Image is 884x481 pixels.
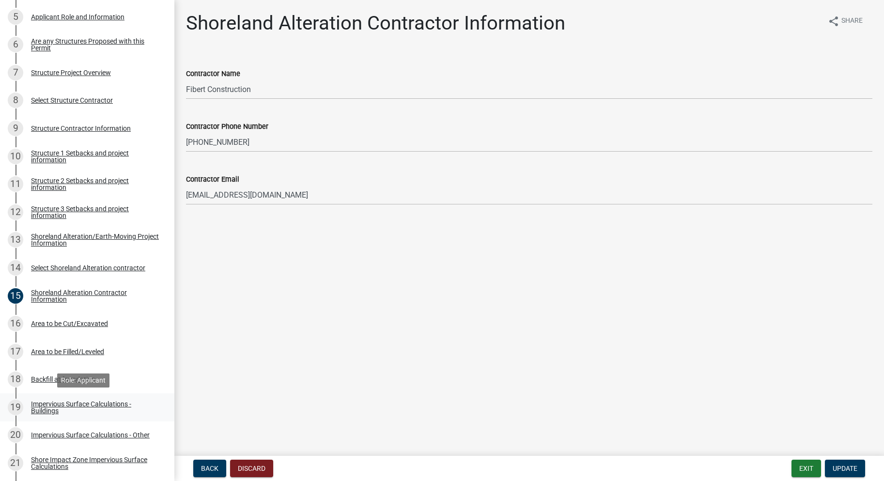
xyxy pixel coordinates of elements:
div: 7 [8,65,23,80]
div: Impervious Surface Calculations - Buildings [31,401,159,414]
div: 19 [8,400,23,415]
div: Impervious Surface Calculations - Other [31,432,150,438]
div: Select Structure Contractor [31,97,113,104]
div: Backfill at foundation [31,376,95,383]
div: 11 [8,176,23,192]
label: Contractor Phone Number [186,124,268,130]
i: share [828,16,839,27]
div: Role: Applicant [57,373,109,388]
button: shareShare [820,12,870,31]
div: Structure Project Overview [31,69,111,76]
div: Applicant Role and Information [31,14,124,20]
span: Share [841,16,863,27]
div: Structure 2 Setbacks and project information [31,177,159,191]
div: 18 [8,372,23,387]
button: Exit [791,460,821,477]
button: Update [825,460,865,477]
div: Structure 3 Setbacks and project information [31,205,159,219]
span: Update [833,465,857,472]
label: Contractor Name [186,71,240,78]
div: 8 [8,93,23,108]
button: Discard [230,460,273,477]
div: Structure 1 Setbacks and project information [31,150,159,163]
div: 10 [8,149,23,164]
div: Select Shoreland Alteration contractor [31,264,145,271]
div: 15 [8,288,23,304]
div: 20 [8,427,23,443]
div: Area to be Filled/Leveled [31,348,104,355]
div: Structure Contractor Information [31,125,131,132]
div: 6 [8,37,23,52]
div: 21 [8,455,23,471]
div: Shore Impact Zone Impervious Surface Calculations [31,456,159,470]
div: Are any Structures Proposed with this Permit [31,38,159,51]
div: 13 [8,232,23,248]
div: 12 [8,204,23,220]
div: 17 [8,344,23,359]
button: Back [193,460,226,477]
div: Area to be Cut/Excavated [31,320,108,327]
div: Shoreland Alteration Contractor Information [31,289,159,303]
label: Contractor Email [186,176,239,183]
div: 9 [8,121,23,136]
div: 5 [8,9,23,25]
div: 16 [8,316,23,331]
span: Back [201,465,218,472]
h1: Shoreland Alteration Contractor Information [186,12,565,35]
div: Shoreland Alteration/Earth-Moving Project Information [31,233,159,247]
div: 14 [8,260,23,276]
